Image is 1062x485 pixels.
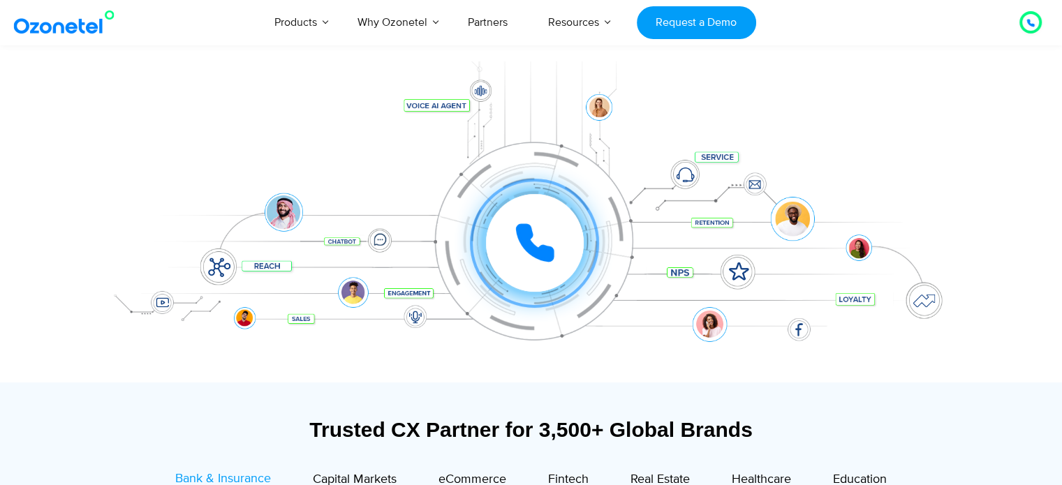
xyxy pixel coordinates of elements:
[102,417,961,442] div: Trusted CX Partner for 3,500+ Global Brands
[637,6,756,39] a: Request a Demo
